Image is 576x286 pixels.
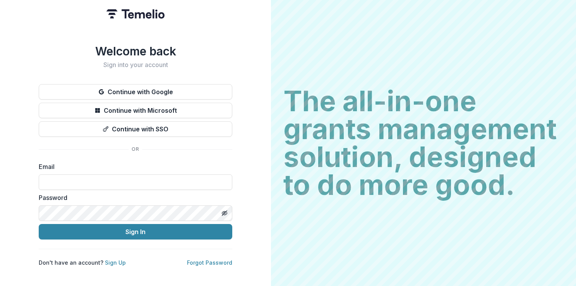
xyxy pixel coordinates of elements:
img: Temelio [106,9,165,19]
p: Don't have an account? [39,258,126,267]
h2: Sign into your account [39,61,232,69]
button: Continue with SSO [39,121,232,137]
button: Continue with Microsoft [39,103,232,118]
a: Sign Up [105,259,126,266]
button: Continue with Google [39,84,232,100]
label: Email [39,162,228,171]
button: Sign In [39,224,232,239]
label: Password [39,193,228,202]
h1: Welcome back [39,44,232,58]
button: Toggle password visibility [218,207,231,219]
a: Forgot Password [187,259,232,266]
